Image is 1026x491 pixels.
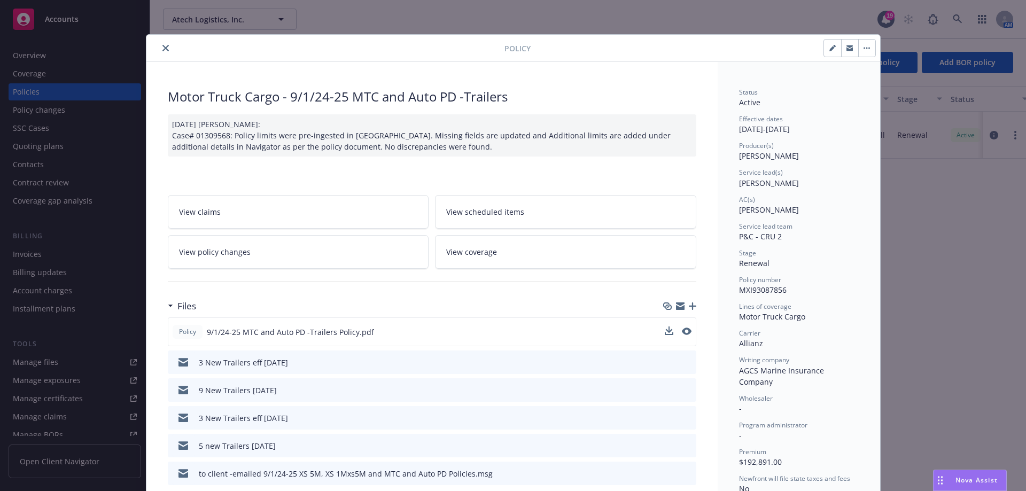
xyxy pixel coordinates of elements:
span: Newfront will file state taxes and fees [739,474,850,483]
div: Files [168,299,196,313]
span: $192,891.00 [739,457,782,467]
span: View policy changes [179,246,251,258]
button: preview file [682,328,691,335]
span: View coverage [446,246,497,258]
span: Policy [177,327,198,337]
span: View claims [179,206,221,217]
span: Policy number [739,275,781,284]
span: Effective dates [739,114,783,123]
button: download file [665,412,674,424]
span: [PERSON_NAME] [739,178,799,188]
span: Nova Assist [955,476,998,485]
span: Allianz [739,338,763,348]
span: Program administrator [739,420,807,430]
span: Premium [739,447,766,456]
span: Motor Truck Cargo [739,311,805,322]
span: Service lead(s) [739,168,783,177]
button: Nova Assist [933,470,1007,491]
div: 5 new Trailers [DATE] [199,440,276,451]
span: - [739,430,742,440]
span: Lines of coverage [739,302,791,311]
a: View scheduled items [435,195,696,229]
button: preview file [682,326,691,338]
span: Wholesaler [739,394,773,403]
button: preview file [682,468,692,479]
span: [PERSON_NAME] [739,205,799,215]
button: preview file [682,385,692,396]
span: Status [739,88,758,97]
div: Drag to move [934,470,947,490]
button: download file [665,357,674,368]
span: MXI93087856 [739,285,787,295]
a: View policy changes [168,235,429,269]
button: preview file [682,357,692,368]
span: P&C - CRU 2 [739,231,782,241]
div: [DATE] - [DATE] [739,114,859,135]
span: 9/1/24-25 MTC and Auto PD -Trailers Policy.pdf [207,326,374,338]
button: close [159,42,172,54]
span: [PERSON_NAME] [739,151,799,161]
div: 3 New Trailers eff [DATE] [199,412,288,424]
button: download file [665,326,673,338]
div: to client -emailed 9/1/24-25 XS 5M, XS 1Mxs5M and MTC and Auto PD Policies.msg [199,468,493,479]
span: - [739,403,742,414]
button: download file [665,440,674,451]
span: Policy [504,43,531,54]
div: 3 New Trailers eff [DATE] [199,357,288,368]
button: preview file [682,412,692,424]
a: View coverage [435,235,696,269]
button: download file [665,326,673,335]
span: Carrier [739,329,760,338]
button: download file [665,468,674,479]
span: Producer(s) [739,141,774,150]
div: 9 New Trailers [DATE] [199,385,277,396]
button: download file [665,385,674,396]
div: [DATE] [PERSON_NAME]: Case# 01309568: Policy limits were pre-ingested in [GEOGRAPHIC_DATA]. Missi... [168,114,696,157]
span: Service lead team [739,222,792,231]
span: Stage [739,248,756,258]
span: View scheduled items [446,206,524,217]
button: preview file [682,440,692,451]
span: Renewal [739,258,770,268]
div: Motor Truck Cargo - 9/1/24-25 MTC and Auto PD -Trailers [168,88,696,106]
span: AC(s) [739,195,755,204]
span: AGCS Marine Insurance Company [739,365,826,387]
h3: Files [177,299,196,313]
span: Active [739,97,760,107]
a: View claims [168,195,429,229]
span: Writing company [739,355,789,364]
